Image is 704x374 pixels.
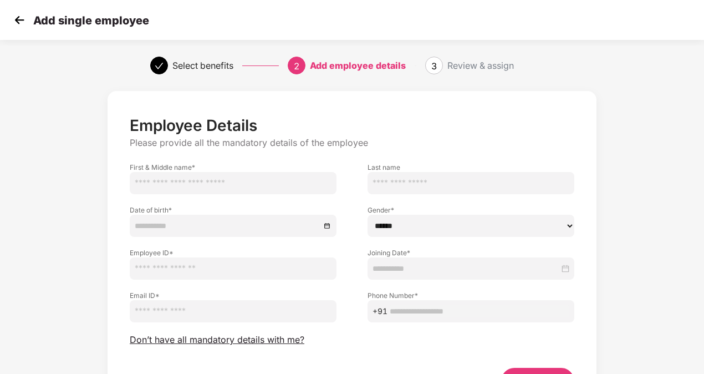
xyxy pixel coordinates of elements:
[431,60,437,72] span: 3
[294,60,299,72] span: 2
[130,116,574,135] p: Employee Details
[172,57,233,74] div: Select benefits
[130,248,336,257] label: Employee ID
[33,14,149,27] p: Add single employee
[447,57,514,74] div: Review & assign
[368,291,574,300] label: Phone Number
[130,163,336,172] label: First & Middle name
[368,205,574,215] label: Gender
[11,12,28,28] img: svg+xml;base64,PHN2ZyB4bWxucz0iaHR0cDovL3d3dy53My5vcmcvMjAwMC9zdmciIHdpZHRoPSIzMCIgaGVpZ2h0PSIzMC...
[368,163,574,172] label: Last name
[130,291,336,300] label: Email ID
[155,62,164,70] span: check
[373,305,387,317] span: +91
[130,137,574,149] p: Please provide all the mandatory details of the employee
[310,57,406,74] div: Add employee details
[368,248,574,257] label: Joining Date
[130,334,304,346] span: Don’t have all mandatory details with me?
[130,205,336,215] label: Date of birth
